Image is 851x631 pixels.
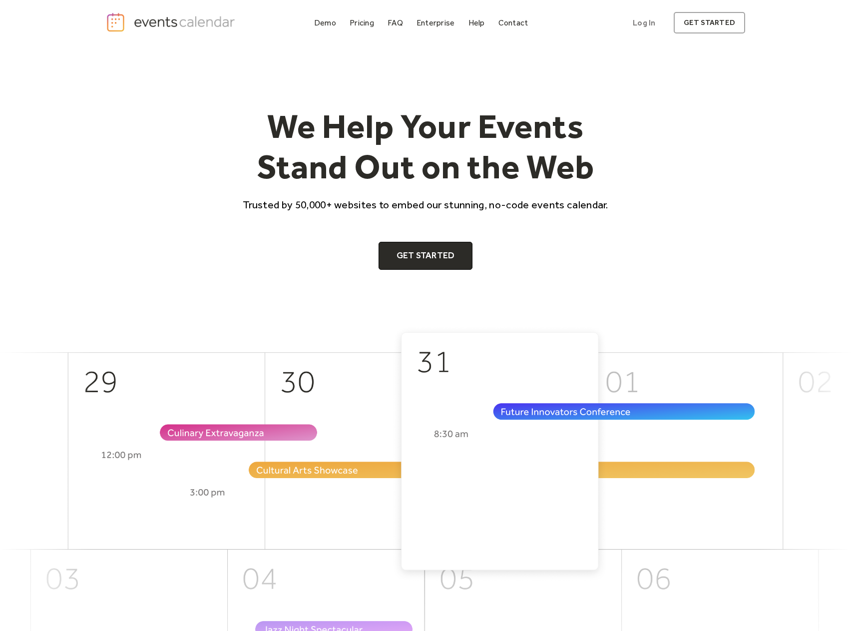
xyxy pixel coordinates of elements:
a: Enterprise [413,16,458,29]
a: Pricing [346,16,378,29]
div: Enterprise [417,20,454,25]
a: Get Started [379,242,473,270]
a: Contact [494,16,532,29]
div: Help [468,20,485,25]
h1: We Help Your Events Stand Out on the Web [234,106,617,187]
a: get started [674,12,745,33]
a: Log In [623,12,665,33]
div: Pricing [350,20,374,25]
div: Contact [498,20,528,25]
a: Help [464,16,489,29]
a: home [106,12,238,32]
a: FAQ [384,16,407,29]
a: Demo [310,16,340,29]
div: Demo [314,20,336,25]
div: FAQ [388,20,403,25]
p: Trusted by 50,000+ websites to embed our stunning, no-code events calendar. [234,197,617,212]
